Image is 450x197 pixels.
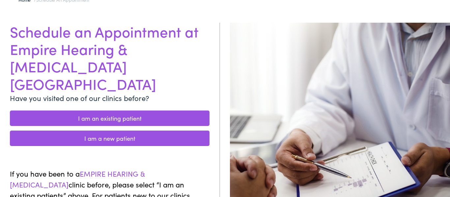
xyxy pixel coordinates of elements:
[10,92,210,103] p: Have you visited one of our clinics before?
[10,111,210,126] a: I am an existing patient
[10,131,210,146] a: I am a new patient
[10,168,145,189] span: EMPIRE HEARING & [MEDICAL_DATA]
[10,23,210,92] h1: Schedule an Appointment at Empire Hearing & [MEDICAL_DATA] [GEOGRAPHIC_DATA]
